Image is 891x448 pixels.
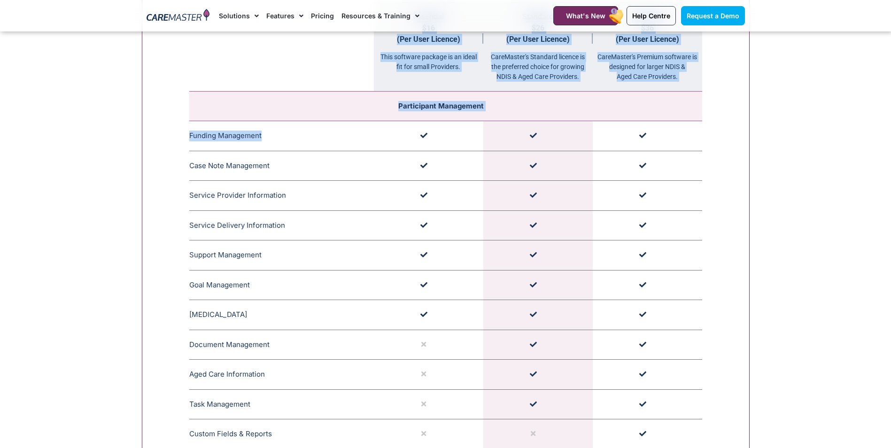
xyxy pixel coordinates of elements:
[681,6,745,25] a: Request a Demo
[189,151,374,181] td: Case Note Management
[189,300,374,330] td: [MEDICAL_DATA]
[483,45,593,82] div: CareMaster's Standard licence is the preferred choice for growing NDIS & Aged Care Providers.
[189,360,374,390] td: Aged Care Information
[147,9,210,23] img: CareMaster Logo
[687,12,739,20] span: Request a Demo
[374,45,483,72] div: This software package is an ideal fit for small Providers.
[632,12,670,20] span: Help Centre
[566,12,605,20] span: What's New
[593,45,702,82] div: CareMaster's Premium software is designed for larger NDIS & Aged Care Providers.
[189,330,374,360] td: Document Management
[627,6,676,25] a: Help Centre
[593,2,702,92] th: Premium
[398,101,484,110] span: Participant Management
[553,6,618,25] a: What's New
[189,181,374,211] td: Service Provider Information
[374,2,483,92] th: Essential
[189,389,374,419] td: Task Management
[189,270,374,300] td: Goal Management
[483,2,593,92] th: Standard
[189,121,374,151] td: Funding Management
[189,210,374,240] td: Service Delivery Information
[189,240,374,270] td: Support Management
